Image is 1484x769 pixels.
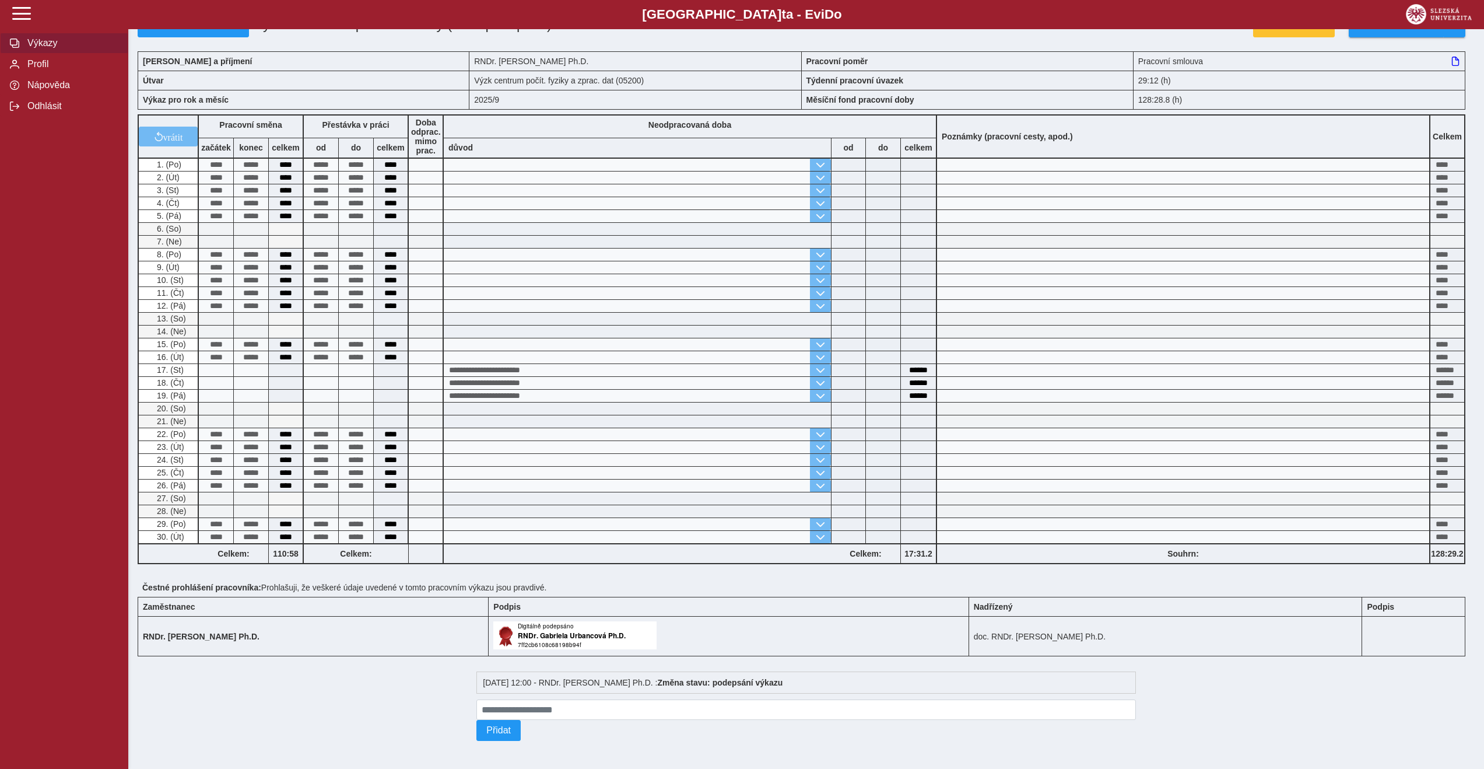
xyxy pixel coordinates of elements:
b: Pracovní poměr [806,57,868,66]
div: RNDr. [PERSON_NAME] Ph.D. [469,51,801,71]
b: konec [234,143,268,152]
b: Doba odprac. mimo prac. [411,118,441,155]
b: 128:29.2 [1430,549,1464,558]
button: vrátit [139,127,198,146]
span: 15. (Po) [155,340,186,349]
b: Neodpracovaná doba [648,120,731,130]
span: vrátit [163,132,183,141]
img: Digitálně podepsáno uživatelem [493,621,657,649]
span: Výkazy [24,38,118,48]
span: 25. (Čt) [155,468,184,477]
b: Podpis [493,602,521,611]
span: 20. (So) [155,404,186,413]
b: Celkem: [831,549,900,558]
b: Přestávka v práci [322,120,389,130]
span: 14. (Ne) [155,327,187,336]
span: Nápověda [24,80,118,90]
b: celkem [901,143,936,152]
span: D [825,7,834,22]
div: 128:28.8 (h) [1134,90,1465,110]
span: 19. (Pá) [155,391,186,400]
b: důvod [448,143,473,152]
b: Zaměstnanec [143,602,195,611]
div: [DATE] 12:00 - RNDr. [PERSON_NAME] Ph.D. : [476,672,1136,694]
span: 22. (Po) [155,429,186,439]
td: doc. RNDr. [PERSON_NAME] Ph.D. [969,617,1362,656]
span: t [781,7,785,22]
b: 17:31.2 [901,549,936,558]
span: 8. (Po) [155,250,181,259]
span: 5. (Pá) [155,211,181,221]
span: 2. (Út) [155,173,180,182]
span: 18. (Čt) [155,378,184,387]
b: Nadřízený [974,602,1013,611]
span: 11. (Čt) [155,288,184,298]
div: 2025/9 [469,90,801,110]
b: Změna stavu: podepsání výkazu [658,678,783,687]
span: 24. (St) [155,455,184,464]
b: Čestné prohlášení pracovníka: [142,583,261,592]
b: [GEOGRAPHIC_DATA] a - Evi [35,7,1449,22]
span: 16. (Út) [155,352,184,362]
b: Celkem [1433,132,1462,141]
b: 110:58 [269,549,303,558]
b: celkem [374,143,408,152]
b: Celkem: [304,549,408,558]
span: 23. (Út) [155,442,184,452]
b: Výkaz pro rok a měsíc [143,95,229,104]
b: Podpis [1367,602,1394,611]
span: Profil [24,59,118,69]
span: o [834,7,842,22]
b: [PERSON_NAME] a příjmení [143,57,252,66]
button: Přidat [476,720,521,741]
span: Odhlásit [24,101,118,111]
span: 1. (Po) [155,160,181,169]
span: Přidat [486,725,511,736]
b: Měsíční fond pracovní doby [806,95,914,104]
div: 29:12 (h) [1134,71,1465,90]
span: 21. (Ne) [155,417,187,426]
b: celkem [269,143,303,152]
b: do [339,143,373,152]
b: začátek [199,143,233,152]
b: Souhrn: [1167,549,1199,558]
span: 27. (So) [155,494,186,503]
b: od [304,143,338,152]
span: 29. (Po) [155,519,186,529]
div: Pracovní smlouva [1134,51,1465,71]
span: 10. (St) [155,275,184,285]
span: 6. (So) [155,224,181,233]
span: 30. (Út) [155,532,184,541]
span: 9. (Út) [155,263,180,272]
b: Pracovní směna [219,120,282,130]
b: do [866,143,900,152]
b: Poznámky (pracovní cesty, apod.) [937,132,1078,141]
b: od [832,143,865,152]
span: 3. (St) [155,186,179,195]
b: Útvar [143,76,164,85]
b: Celkem: [199,549,268,558]
span: 4. (Čt) [155,198,180,208]
span: 7. (Ne) [155,237,182,246]
b: Týdenní pracovní úvazek [806,76,904,85]
b: RNDr. [PERSON_NAME] Ph.D. [143,632,259,641]
span: 28. (Ne) [155,506,187,516]
span: 17. (St) [155,365,184,375]
span: 13. (So) [155,314,186,323]
img: logo_web_su.png [1406,4,1472,25]
span: 12. (Pá) [155,301,186,310]
div: Prohlašuji, že veškeré údaje uvedené v tomto pracovním výkazu jsou pravdivé. [138,578,1475,597]
div: Výzk centrum počít. fyziky a zprac. dat (05200) [469,71,801,90]
span: 26. (Pá) [155,481,186,490]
